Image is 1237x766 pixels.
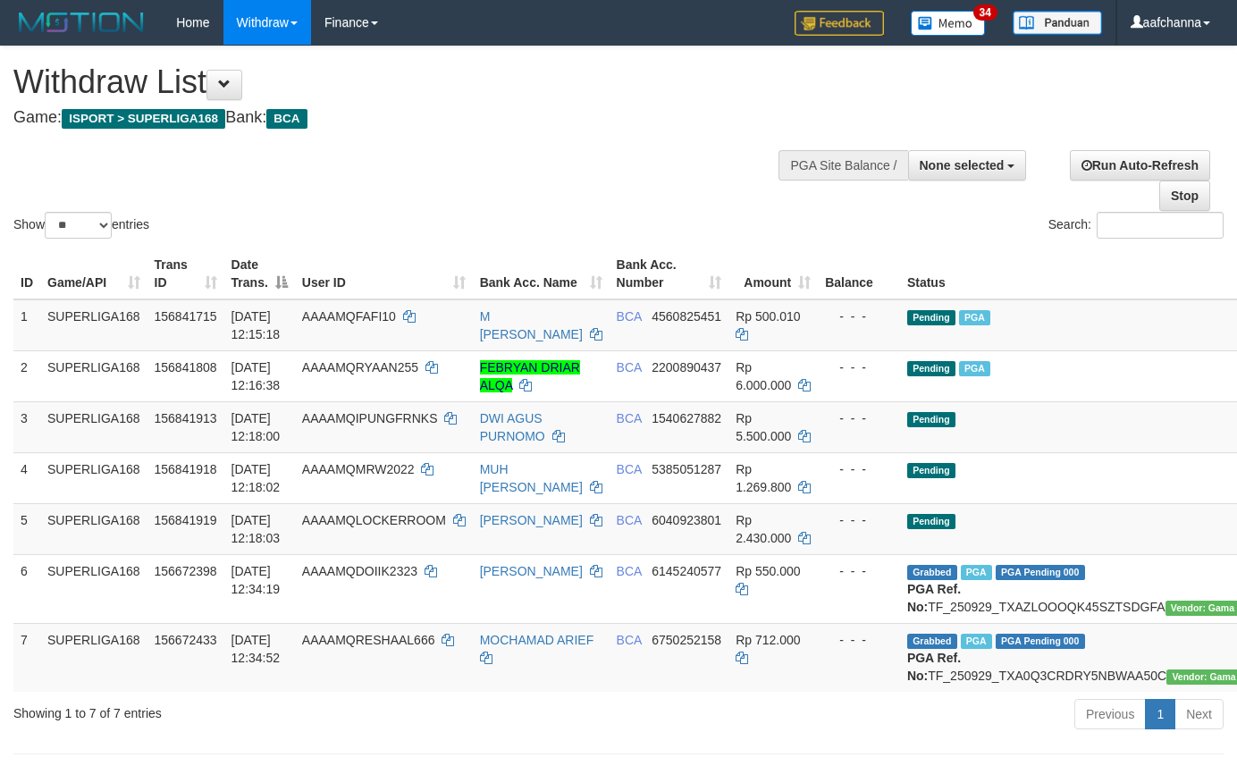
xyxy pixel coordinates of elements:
span: Copy 5385051287 to clipboard [652,462,721,476]
td: 4 [13,452,40,503]
label: Show entries [13,212,149,239]
img: Button%20Memo.svg [911,11,986,36]
th: User ID: activate to sort column ascending [295,248,473,299]
a: DWI AGUS PURNOMO [480,411,545,443]
span: Copy 6145240577 to clipboard [652,564,721,578]
b: PGA Ref. No: [907,651,961,683]
span: AAAAMQRYAAN255 [302,360,418,375]
span: BCA [617,633,642,647]
span: BCA [617,309,642,324]
td: SUPERLIGA168 [40,350,147,401]
span: Copy 6750252158 to clipboard [652,633,721,647]
th: Date Trans.: activate to sort column descending [224,248,295,299]
div: - - - [825,460,893,478]
div: Showing 1 to 7 of 7 entries [13,697,502,722]
div: - - - [825,307,893,325]
th: Amount: activate to sort column ascending [728,248,818,299]
span: Marked by aafsoycanthlai [959,310,990,325]
span: Pending [907,412,955,427]
span: BCA [617,513,642,527]
span: 156841919 [155,513,217,527]
span: Copy 2200890437 to clipboard [652,360,721,375]
h4: Game: Bank: [13,109,807,127]
span: [DATE] 12:34:52 [231,633,281,665]
img: Feedback.jpg [795,11,884,36]
td: SUPERLIGA168 [40,623,147,692]
span: Grabbed [907,565,957,580]
span: Pending [907,514,955,529]
span: 156672398 [155,564,217,578]
span: 156672433 [155,633,217,647]
img: panduan.png [1013,11,1102,35]
td: 1 [13,299,40,351]
th: Bank Acc. Number: activate to sort column ascending [610,248,729,299]
td: SUPERLIGA168 [40,299,147,351]
td: 3 [13,401,40,452]
th: Bank Acc. Name: activate to sort column ascending [473,248,610,299]
span: Copy 4560825451 to clipboard [652,309,721,324]
span: PGA Pending [996,565,1085,580]
span: Rp 1.269.800 [736,462,791,494]
td: SUPERLIGA168 [40,554,147,623]
span: Pending [907,361,955,376]
span: AAAAMQFAFI10 [302,309,396,324]
a: M [PERSON_NAME] [480,309,583,341]
span: ISPORT > SUPERLIGA168 [62,109,225,129]
span: [DATE] 12:18:03 [231,513,281,545]
a: [PERSON_NAME] [480,513,583,527]
td: 2 [13,350,40,401]
span: 156841918 [155,462,217,476]
button: None selected [908,150,1027,181]
th: Game/API: activate to sort column ascending [40,248,147,299]
a: Next [1174,699,1224,729]
span: 156841913 [155,411,217,425]
input: Search: [1097,212,1224,239]
span: None selected [920,158,1005,173]
div: - - - [825,409,893,427]
span: Rp 500.010 [736,309,800,324]
td: 7 [13,623,40,692]
span: AAAAMQRESHAAL666 [302,633,435,647]
span: Rp 550.000 [736,564,800,578]
span: 156841808 [155,360,217,375]
span: Pending [907,463,955,478]
span: Rp 5.500.000 [736,411,791,443]
span: Marked by aafsoycanthlai [961,634,992,649]
span: [DATE] 12:34:19 [231,564,281,596]
span: Pending [907,310,955,325]
span: [DATE] 12:15:18 [231,309,281,341]
span: BCA [266,109,307,129]
span: Copy 1540627882 to clipboard [652,411,721,425]
span: AAAAMQIPUNGFRNKS [302,411,438,425]
span: AAAAMQMRW2022 [302,462,415,476]
th: Trans ID: activate to sort column ascending [147,248,224,299]
a: MUH [PERSON_NAME] [480,462,583,494]
span: Marked by aafsoycanthlai [959,361,990,376]
td: 5 [13,503,40,554]
div: PGA Site Balance / [778,150,907,181]
a: Run Auto-Refresh [1070,150,1210,181]
div: - - - [825,511,893,529]
a: MOCHAMAD ARIEF [480,633,594,647]
th: ID [13,248,40,299]
span: [DATE] 12:16:38 [231,360,281,392]
td: SUPERLIGA168 [40,401,147,452]
th: Balance [818,248,900,299]
label: Search: [1048,212,1224,239]
img: MOTION_logo.png [13,9,149,36]
span: [DATE] 12:18:02 [231,462,281,494]
span: [DATE] 12:18:00 [231,411,281,443]
b: PGA Ref. No: [907,582,961,614]
span: 34 [973,4,997,21]
a: FEBRYAN DRIAR ALQA [480,360,580,392]
a: Previous [1074,699,1146,729]
span: AAAAMQDOIIK2323 [302,564,417,578]
span: 156841715 [155,309,217,324]
span: AAAAMQLOCKERROOM [302,513,446,527]
div: - - - [825,358,893,376]
td: SUPERLIGA168 [40,503,147,554]
span: BCA [617,564,642,578]
span: Grabbed [907,634,957,649]
td: 6 [13,554,40,623]
td: SUPERLIGA168 [40,452,147,503]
